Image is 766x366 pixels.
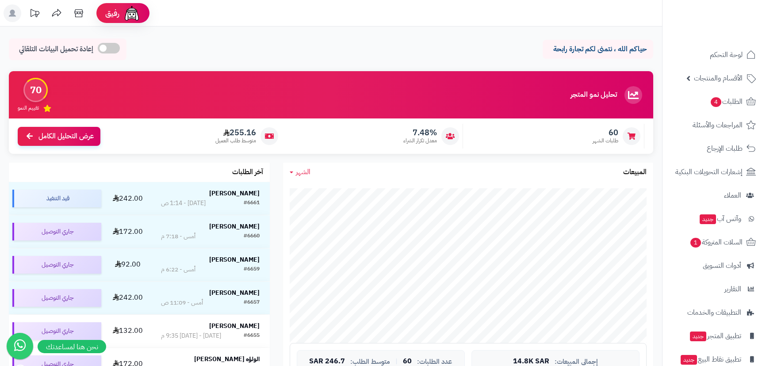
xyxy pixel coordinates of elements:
[244,298,260,307] div: #6657
[668,185,761,206] a: العملاء
[209,189,260,198] strong: [PERSON_NAME]
[105,315,151,347] td: 132.00
[668,138,761,159] a: طلبات الإرجاع
[215,128,256,137] span: 255.16
[675,166,743,178] span: إشعارات التحويلات البنكية
[209,321,260,331] strong: [PERSON_NAME]
[668,44,761,65] a: لوحة التحكم
[593,137,618,145] span: طلبات الشهر
[403,128,437,137] span: 7.48%
[38,131,94,141] span: عرض التحليل الكامل
[668,114,761,136] a: المراجعات والأسئلة
[244,332,260,340] div: #6655
[215,137,256,145] span: متوسط طلب العميل
[12,322,101,340] div: جاري التوصيل
[12,256,101,274] div: جاري التوصيل
[694,72,743,84] span: الأقسام والمنتجات
[687,306,741,319] span: التطبيقات والخدمات
[680,353,741,366] span: تطبيق نقاط البيع
[161,199,206,208] div: [DATE] - 1:14 ص
[711,97,721,107] span: 4
[689,236,743,248] span: السلات المتروكة
[244,232,260,241] div: #6660
[668,278,761,300] a: التقارير
[699,213,741,225] span: وآتس آب
[105,182,151,215] td: 242.00
[689,330,741,342] span: تطبيق المتجر
[703,259,741,272] span: أدوات التسويق
[724,189,741,202] span: العملاء
[105,282,151,314] td: 242.00
[593,128,618,137] span: 60
[105,248,151,281] td: 92.00
[668,91,761,112] a: الطلبات4
[12,289,101,307] div: جاري التوصيل
[232,168,263,176] h3: آخر الطلبات
[710,95,743,108] span: الطلبات
[623,168,647,176] h3: المبيعات
[668,208,761,229] a: وآتس آبجديد
[681,355,697,365] span: جديد
[19,44,93,54] span: إعادة تحميل البيانات التلقائي
[417,358,452,366] span: عدد الطلبات:
[123,4,141,22] img: ai-face.png
[161,298,203,307] div: أمس - 11:09 ص
[403,137,437,145] span: معدل تكرار الشراء
[403,358,412,366] span: 60
[296,167,310,177] span: الشهر
[690,332,706,341] span: جديد
[161,265,195,274] div: أمس - 6:22 م
[105,215,151,248] td: 172.00
[161,232,195,241] div: أمس - 7:18 م
[571,91,617,99] h3: تحليل نمو المتجر
[513,358,549,366] span: 14.8K SAR
[244,265,260,274] div: #6659
[555,358,598,366] span: إجمالي المبيعات:
[693,119,743,131] span: المراجعات والأسئلة
[690,238,701,248] span: 1
[710,49,743,61] span: لوحة التحكم
[707,142,743,155] span: طلبات الإرجاع
[668,232,761,253] a: السلات المتروكة1
[18,127,100,146] a: عرض التحليل الكامل
[105,8,119,19] span: رفيق
[668,161,761,183] a: إشعارات التحويلات البنكية
[12,223,101,240] div: جاري التوصيل
[290,167,310,177] a: الشهر
[668,302,761,323] a: التطبيقات والخدمات
[700,214,716,224] span: جديد
[724,283,741,295] span: التقارير
[18,104,39,112] span: تقييم النمو
[12,190,101,207] div: قيد التنفيذ
[209,288,260,297] strong: [PERSON_NAME]
[209,222,260,231] strong: [PERSON_NAME]
[350,358,390,366] span: متوسط الطلب:
[23,4,46,24] a: تحديثات المنصة
[668,325,761,347] a: تطبيق المتجرجديد
[161,332,221,340] div: [DATE] - [DATE] 9:35 م
[549,44,647,54] p: حياكم الله ، نتمنى لكم تجارة رابحة
[706,22,758,40] img: logo-2.png
[395,358,398,365] span: |
[244,199,260,208] div: #6661
[668,255,761,276] a: أدوات التسويق
[194,355,260,364] strong: الولؤه [PERSON_NAME]
[209,255,260,264] strong: [PERSON_NAME]
[309,358,345,366] span: 246.7 SAR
